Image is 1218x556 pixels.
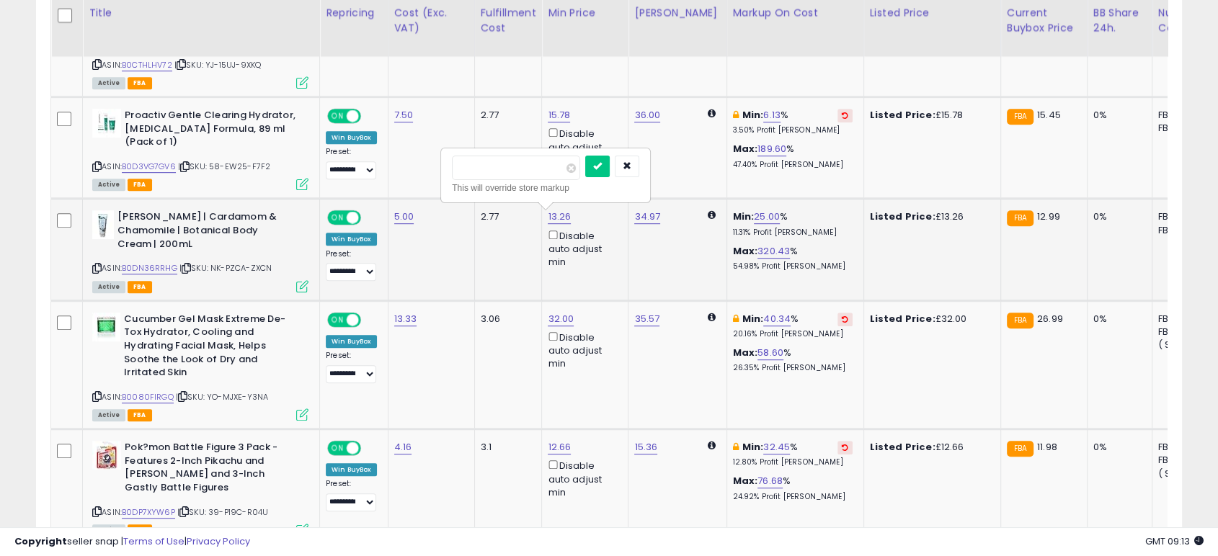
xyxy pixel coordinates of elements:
[394,312,417,326] a: 13.33
[1158,224,1206,237] div: FBM: 6
[1037,440,1057,454] span: 11.98
[128,77,152,89] span: FBA
[870,109,990,122] div: £15.78
[548,228,617,269] div: Disable auto adjust min
[326,463,377,476] div: Win BuyBox
[733,6,858,21] div: Markup on Cost
[481,441,531,454] div: 3.1
[757,474,783,488] a: 76.68
[733,210,755,223] b: Min:
[548,108,570,122] a: 15.78
[634,210,660,224] a: 34.97
[123,534,185,548] a: Terms of Use
[394,210,414,224] a: 5.00
[733,160,853,170] p: 47.40% Profit [PERSON_NAME]
[187,534,250,548] a: Privacy Policy
[92,210,308,290] div: ASIN:
[548,312,574,326] a: 32.00
[548,210,571,224] a: 13.26
[763,108,781,122] a: 6.13
[394,108,414,122] a: 7.50
[174,59,261,71] span: | SKU: YJ-15UJ-9XKQ
[870,441,990,454] div: £12.66
[326,147,377,179] div: Preset:
[89,6,314,21] div: Title
[329,313,347,326] span: ON
[870,108,935,122] b: Listed Price:
[733,125,853,135] p: 3.50% Profit [PERSON_NAME]
[634,108,660,122] a: 36.00
[128,281,152,293] span: FBA
[481,6,536,36] div: Fulfillment Cost
[359,110,382,122] span: OFF
[326,335,377,348] div: Win BuyBox
[92,313,308,419] div: ASIN:
[178,161,270,172] span: | SKU: 58-EW25-F7F2
[763,312,791,326] a: 40.34
[122,262,177,274] a: B0DN36RRHG
[92,210,114,239] img: 31t0LX2iXDL._SL40_.jpg
[733,346,853,373] div: %
[1007,210,1033,226] small: FBA
[1158,109,1206,122] div: FBA: 17
[1037,312,1063,326] span: 26.99
[452,181,639,195] div: This will override store markup
[733,475,853,501] div: %
[1093,313,1141,326] div: 0%
[733,143,853,169] div: %
[733,261,853,272] p: 54.98% Profit [PERSON_NAME]
[92,109,121,138] img: 41eq-V6-flL._SL40_.jpg
[176,391,268,403] span: | SKU: YO-MJXE-Y3NA
[326,131,377,144] div: Win BuyBox
[733,457,853,467] p: 12.80% Profit [PERSON_NAME]
[481,109,531,122] div: 2.77
[733,363,853,373] p: 26.35% Profit [PERSON_NAME]
[634,312,659,326] a: 35.57
[870,312,935,326] b: Listed Price:
[1007,6,1081,36] div: Current Buybox Price
[733,245,853,272] div: %
[1093,210,1141,223] div: 0%
[329,442,347,454] span: ON
[870,313,990,326] div: £32.00
[1093,109,1141,122] div: 0%
[733,474,758,488] b: Max:
[481,210,531,223] div: 2.77
[733,329,853,339] p: 20.16% Profit [PERSON_NAME]
[733,228,853,238] p: 11.31% Profit [PERSON_NAME]
[548,440,571,454] a: 12.66
[179,262,272,274] span: | SKU: NK-PZCA-ZXCN
[125,109,300,153] b: Proactiv Gentle Clearing Hydrator, [MEDICAL_DATA] Formula, 89 ml (Pack of 1)
[1158,454,1206,467] div: FBM: 5
[870,210,990,223] div: £13.26
[757,346,783,360] a: 58.60
[92,313,120,341] img: 41nFEw5jATS._SL40_.jpg
[1158,338,1206,351] div: ( SFP: 1 )
[634,6,720,21] div: [PERSON_NAME]
[14,534,67,548] strong: Copyright
[733,492,853,502] p: 24.92% Profit [PERSON_NAME]
[870,6,995,21] div: Listed Price
[870,440,935,454] b: Listed Price:
[92,77,125,89] span: All listings currently available for purchase on Amazon
[733,210,853,237] div: %
[326,233,377,246] div: Win BuyBox
[326,249,377,282] div: Preset:
[1158,326,1206,338] div: FBM: 2
[326,6,382,21] div: Repricing
[757,244,790,259] a: 320.43
[754,210,780,224] a: 25.00
[1037,210,1060,223] span: 12.99
[548,329,617,371] div: Disable auto adjust min
[359,212,382,224] span: OFF
[326,351,377,383] div: Preset:
[1158,313,1206,326] div: FBA: 17
[742,312,764,326] b: Min:
[548,125,617,167] div: Disable auto adjust min
[128,409,152,421] span: FBA
[122,391,174,403] a: B0080FIRGQ
[1093,441,1141,454] div: 0%
[128,179,152,191] span: FBA
[124,313,299,383] b: Cucumber Gel Mask Extreme De-Tox Hydrator, Cooling and Hydrating Facial Mask, Helps Soothe the Lo...
[394,440,412,454] a: 4.16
